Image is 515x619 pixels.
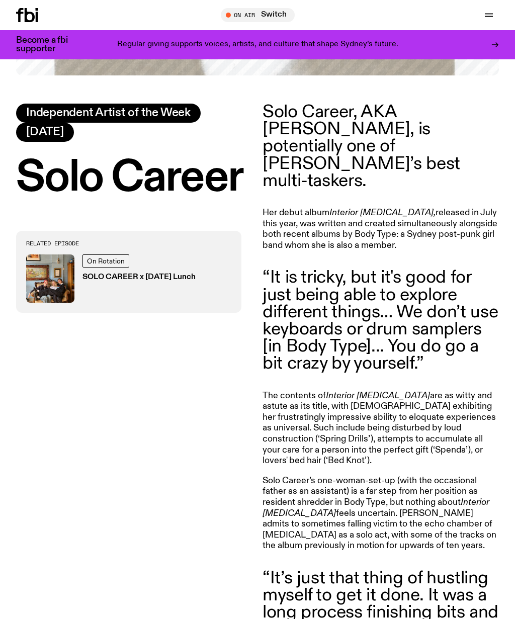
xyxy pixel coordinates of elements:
blockquote: “It is tricky, but it's good for just being able to explore different things… We don’t use keyboa... [263,269,499,372]
p: Solo Career, AKA [PERSON_NAME], is potentially one of [PERSON_NAME]’s best multi-taskers. [263,104,499,190]
button: On AirSwitch [221,8,295,22]
span: [DATE] [26,127,64,138]
em: Interior [MEDICAL_DATA], [329,208,436,217]
a: solo career 4 slcOn RotationSOLO CAREER x [DATE] Lunch [26,254,231,303]
p: The contents of are as witty and astute as its title, with [DEMOGRAPHIC_DATA] exhibiting her frus... [263,391,499,467]
p: Her debut album released in July this year, was written and created simultaneously alongside both... [263,208,499,251]
img: solo career 4 slc [26,254,74,303]
em: Interior [MEDICAL_DATA] [263,498,489,518]
p: Solo Career’s one-woman-set-up (with the occasional father as an assistant) is a far step from he... [263,476,499,552]
h1: Solo Career [16,158,252,199]
h3: SOLO CAREER x [DATE] Lunch [82,274,196,281]
em: Interior [MEDICAL_DATA] [326,391,430,400]
h3: Related Episode [26,241,231,246]
h3: Become a fbi supporter [16,36,80,53]
span: Independent Artist of the Week [26,108,191,119]
p: Regular giving supports voices, artists, and culture that shape Sydney’s future. [117,40,398,49]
